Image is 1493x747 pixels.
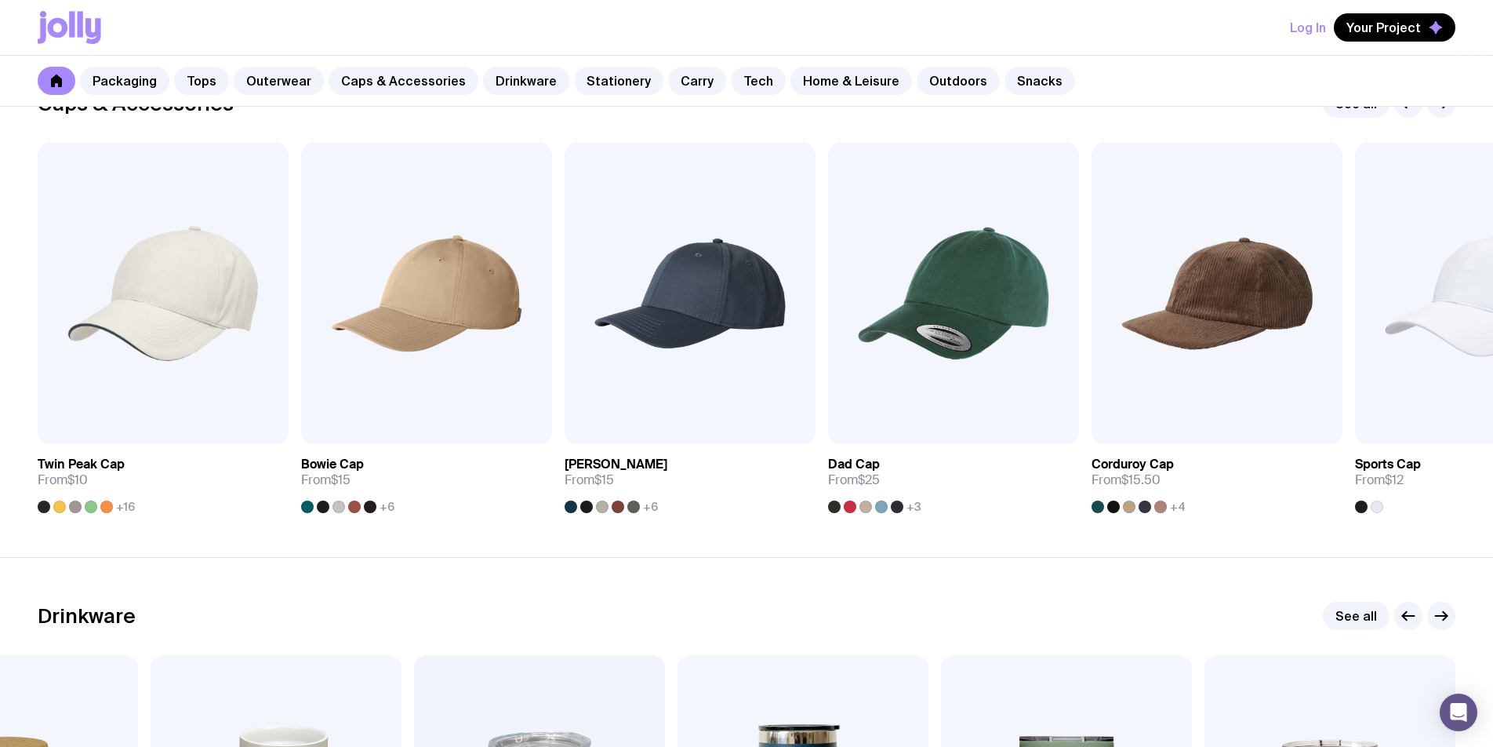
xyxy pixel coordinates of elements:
span: $15 [331,472,351,488]
a: Bowie CapFrom$15+6 [301,444,552,513]
h3: [PERSON_NAME] [565,457,667,472]
h3: Sports Cap [1355,457,1421,472]
span: Your Project [1346,20,1421,35]
span: +6 [380,501,394,513]
a: Caps & Accessories [329,67,478,95]
span: From [828,472,880,488]
button: Log In [1290,13,1326,42]
a: Tops [174,67,229,95]
a: Outerwear [234,67,324,95]
a: [PERSON_NAME]From$15+6 [565,444,816,513]
div: Open Intercom Messenger [1440,694,1477,731]
button: Your Project [1334,13,1455,42]
span: $12 [1385,472,1404,488]
a: Tech [731,67,786,95]
h3: Twin Peak Cap [38,457,125,472]
a: Stationery [574,67,663,95]
span: From [1092,472,1161,488]
span: $10 [67,472,88,488]
span: +3 [906,501,921,513]
span: +16 [116,501,135,513]
a: Packaging [80,67,169,95]
span: From [1355,472,1404,488]
a: Home & Leisure [790,67,912,95]
span: $25 [858,472,880,488]
span: From [565,472,614,488]
span: +4 [1170,501,1186,513]
span: $15 [594,472,614,488]
a: Carry [668,67,726,95]
span: From [38,472,88,488]
a: Dad CapFrom$25+3 [828,444,1079,513]
span: +6 [643,501,658,513]
h3: Bowie Cap [301,457,364,472]
h3: Dad Cap [828,457,880,472]
a: Drinkware [483,67,569,95]
a: Corduroy CapFrom$15.50+4 [1092,444,1342,513]
a: Snacks [1004,67,1075,95]
h2: Drinkware [38,604,136,628]
a: See all [1323,602,1389,630]
h3: Corduroy Cap [1092,457,1174,472]
span: $15.50 [1121,472,1161,488]
a: Twin Peak CapFrom$10+16 [38,444,289,513]
span: From [301,472,351,488]
a: Outdoors [917,67,1000,95]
